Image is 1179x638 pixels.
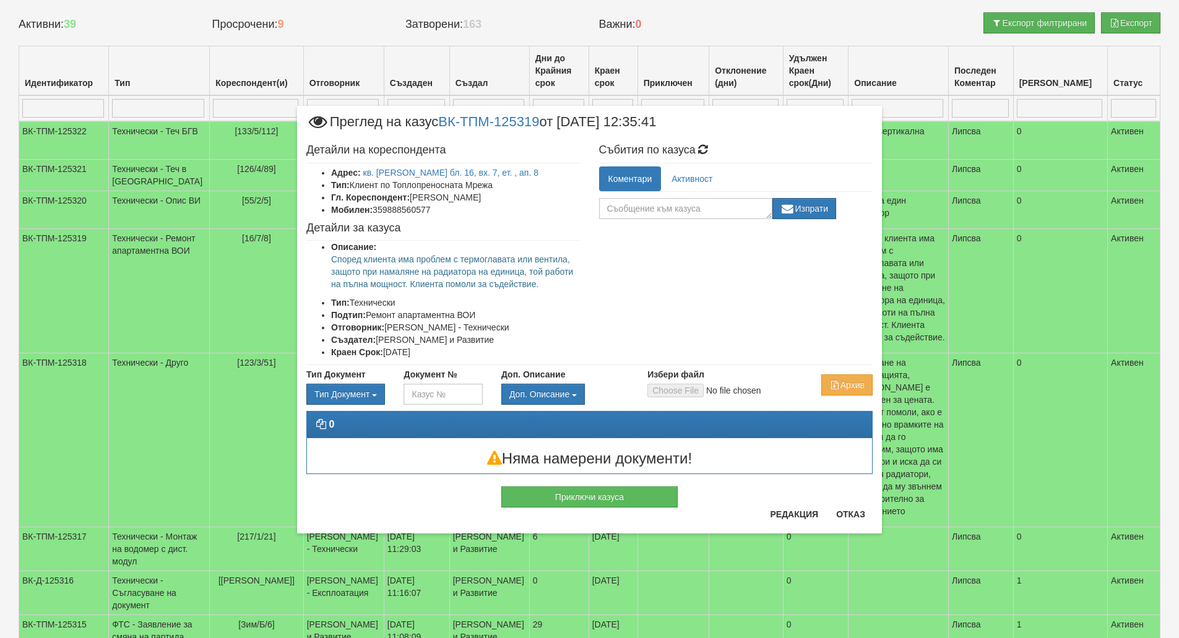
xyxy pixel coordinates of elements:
[331,321,581,334] li: [PERSON_NAME] - Технически
[331,191,581,204] li: [PERSON_NAME]
[331,253,581,290] p: Според клиента има проблем с термоглавата или вентила, защото при намаляне на радиатора на единиц...
[306,384,385,405] button: Тип Документ
[509,389,569,399] span: Доп. Описание
[306,222,581,235] h4: Детайли за казуса
[501,384,585,405] button: Доп. Описание
[599,144,873,157] h4: Събития по казуса
[331,298,350,308] b: Тип:
[331,346,581,358] li: [DATE]
[438,114,539,129] a: ВК-ТПМ-125319
[306,115,656,138] span: Преглед на казус от [DATE] 12:35:41
[404,384,482,405] input: Казус №
[307,450,872,467] h3: Няма намерени документи!
[772,198,837,219] button: Изпрати
[331,242,376,252] b: Описание:
[331,322,384,332] b: Отговорник:
[331,335,376,345] b: Създател:
[363,168,539,178] a: кв. [PERSON_NAME] бл. 16, вх. 7, ет. , ап. 8
[306,384,385,405] div: Двоен клик, за изчистване на избраната стойност.
[501,486,678,507] button: Приключи казуса
[331,309,581,321] li: Ремонт апартаментна ВОИ
[331,334,581,346] li: [PERSON_NAME] и Развитие
[331,179,581,191] li: Клиент по Топлопреносната Мрежа
[331,204,581,216] li: 359888560577
[501,368,565,381] label: Доп. Описание
[829,504,873,524] button: Отказ
[647,368,704,381] label: Избери файл
[762,504,826,524] button: Редакция
[331,180,350,190] b: Тип:
[662,166,722,191] a: Активност
[599,166,662,191] a: Коментари
[331,168,361,178] b: Адрес:
[404,368,457,381] label: Документ №
[306,144,581,157] h4: Детайли на кореспондента
[306,368,366,381] label: Тип Документ
[331,205,373,215] b: Мобилен:
[501,384,629,405] div: Двоен клик, за изчистване на избраната стойност.
[314,389,369,399] span: Тип Документ
[331,310,366,320] b: Подтип:
[821,374,873,395] button: Архив
[331,192,410,202] b: Гл. Кореспондент:
[331,296,581,309] li: Технически
[331,347,383,357] b: Краен Срок:
[329,419,334,429] strong: 0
